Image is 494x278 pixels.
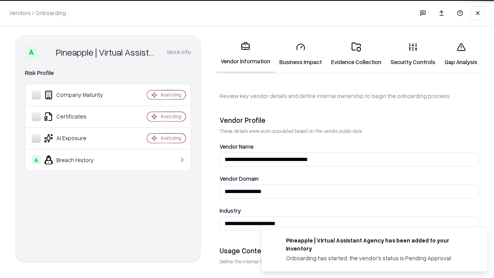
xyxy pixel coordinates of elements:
[9,9,66,17] p: Vendors / Onboarding
[25,68,191,78] div: Risk Profile
[327,36,386,72] a: Evidence Collection
[220,144,479,149] label: Vendor Name
[32,112,124,121] div: Certificates
[32,155,124,164] div: Breach History
[220,128,479,134] p: These details were auto-populated based on the vendor public data
[161,92,181,98] div: Analyzing
[161,135,181,141] div: Analyzing
[32,155,41,164] div: A
[386,36,440,72] a: Security Controls
[216,36,275,73] a: Vendor Information
[56,46,158,58] div: Pineapple | Virtual Assistant Agency
[41,46,53,58] img: Pineapple | Virtual Assistant Agency
[220,258,479,265] p: Define the internal team and reason for using this vendor. This helps assess business relevance a...
[167,45,191,59] button: More info
[286,236,469,253] div: Pineapple | Virtual Assistant Agency has been added to your inventory
[271,236,280,246] img: trypineapple.com
[32,134,124,143] div: AI Exposure
[161,113,181,120] div: Analyzing
[275,36,327,72] a: Business Impact
[25,46,37,58] div: A
[440,36,482,72] a: Gap Analysis
[220,208,479,214] label: Industry
[286,254,469,262] div: Onboarding has started, the vendor's status is Pending Approval.
[220,115,479,125] div: Vendor Profile
[32,90,124,100] div: Company Maturity
[220,92,479,100] p: Review key vendor details and define internal ownership to begin the onboarding process.
[220,176,479,181] label: Vendor Domain
[220,246,479,255] div: Usage Context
